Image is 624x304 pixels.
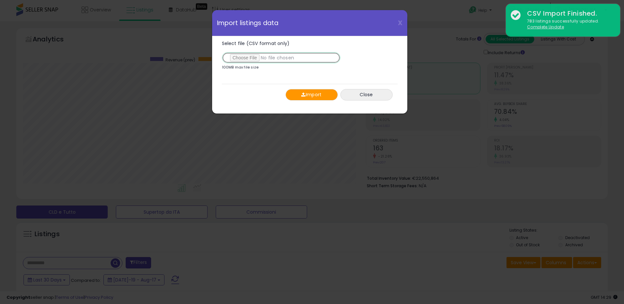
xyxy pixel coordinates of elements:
[222,40,290,47] span: Select file (CSV format only)
[527,24,564,30] u: Complete Update
[340,89,393,100] button: Close
[522,9,615,18] div: CSV Import Finished.
[286,89,338,100] button: Import
[222,66,259,69] p: 100MB max file size
[398,18,402,27] span: X
[522,18,615,30] div: 783 listings successfully updated.
[217,20,279,26] span: Import listings data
